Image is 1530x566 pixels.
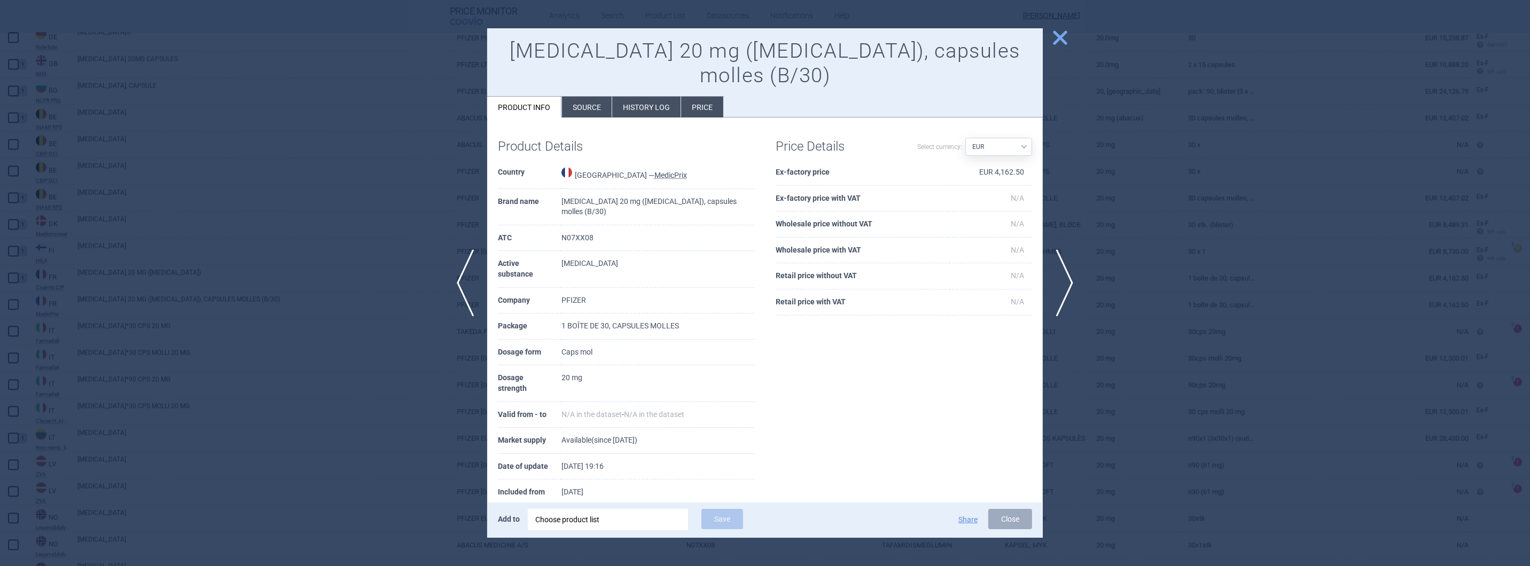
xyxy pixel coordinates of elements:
[561,167,572,178] img: France
[1011,271,1024,280] span: N/A
[562,97,612,117] li: Source
[561,160,754,189] td: [GEOGRAPHIC_DATA] —
[1011,219,1024,228] span: N/A
[498,402,561,428] th: Valid from - to
[498,189,561,225] th: Brand name
[654,171,687,179] abbr: MedicPrix — Online database developed by The Ministry of Social Affairs and Health, France
[776,211,949,238] th: Wholesale price without VAT
[1011,194,1024,202] span: N/A
[949,160,1032,186] td: EUR 4,162.50
[917,138,962,156] label: Select currency:
[498,288,561,314] th: Company
[498,479,561,506] th: Included from
[988,509,1032,529] button: Close
[498,428,561,454] th: Market supply
[776,186,949,212] th: Ex-factory price with VAT
[701,509,743,529] button: Save
[487,97,561,117] li: Product info
[498,39,1032,88] h1: [MEDICAL_DATA] 20 mg ([MEDICAL_DATA]), capsules molles (B/30)
[1011,246,1024,254] span: N/A
[561,288,754,314] td: PFIZER
[561,313,754,340] td: 1 BOÎTE DE 30, CAPSULES MOLLES
[561,428,754,454] td: Available (since [DATE])
[1011,297,1024,306] span: N/A
[498,225,561,251] th: ATC
[498,160,561,189] th: Country
[498,365,561,402] th: Dosage strength
[561,454,754,480] td: [DATE] 19:16
[535,509,681,530] div: Choose product list
[498,454,561,480] th: Date of update
[681,97,723,117] li: Price
[498,139,626,154] h1: Product Details
[561,340,754,366] td: Caps mol
[561,402,754,428] td: -
[958,516,978,523] button: Share
[776,238,949,264] th: Wholesale price with VAT
[776,263,949,289] th: Retail price without VAT
[498,340,561,366] th: Dosage form
[498,313,561,340] th: Package
[776,289,949,316] th: Retail price with VAT
[561,189,754,225] td: [MEDICAL_DATA] 20 mg ([MEDICAL_DATA]), capsules molles (B/30)
[776,139,904,154] h1: Price Details
[561,479,754,506] td: [DATE]
[561,365,754,402] td: 20 mg
[612,97,681,117] li: History log
[561,410,622,419] span: N/A in the dataset
[561,225,754,251] td: N07XX08
[776,160,949,186] th: Ex-factory price
[624,410,684,419] span: N/A in the dataset
[498,251,561,287] th: Active substance
[498,509,520,529] p: Add to
[561,251,754,287] td: [MEDICAL_DATA]
[528,509,688,530] div: Choose product list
